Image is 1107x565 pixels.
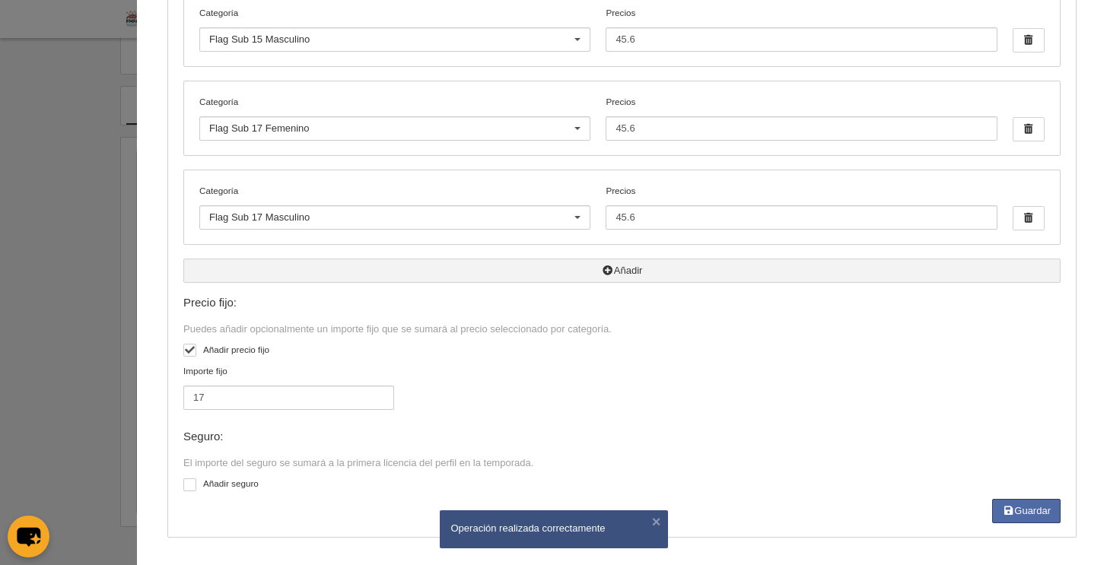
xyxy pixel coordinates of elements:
[183,364,394,410] label: Importe fijo
[606,116,997,141] input: Precios
[8,516,49,557] button: chat-button
[606,95,997,141] label: Precios
[606,6,997,52] label: Precios
[606,205,997,230] input: Precios
[209,211,310,223] span: Flag Sub 17 Masculino
[183,430,1061,443] div: Seguro:
[209,33,310,45] span: Flag Sub 15 Masculino
[183,456,1061,470] div: El importe del seguro se sumará a la primera licencia del perfil en la temporada.
[209,122,310,134] span: Flag Sub 17 Femenino
[183,259,1061,283] button: Añadir
[199,95,590,109] label: Categoría
[183,386,394,410] input: Importe fijo
[183,297,1061,309] div: Precio fijo:
[183,322,1061,336] div: Puedes añadir opcionalmente un importe fijo que se sumará al precio seleccionado por categoría.
[606,27,997,52] input: Precios
[606,184,997,230] label: Precios
[199,6,590,20] label: Categoría
[649,514,664,529] button: ×
[199,184,590,198] label: Categoría
[992,499,1061,523] button: Guardar
[183,343,1061,360] label: Añadir precio fijo
[451,522,657,535] div: Operación realizada correctamente
[183,477,1061,494] label: Añadir seguro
